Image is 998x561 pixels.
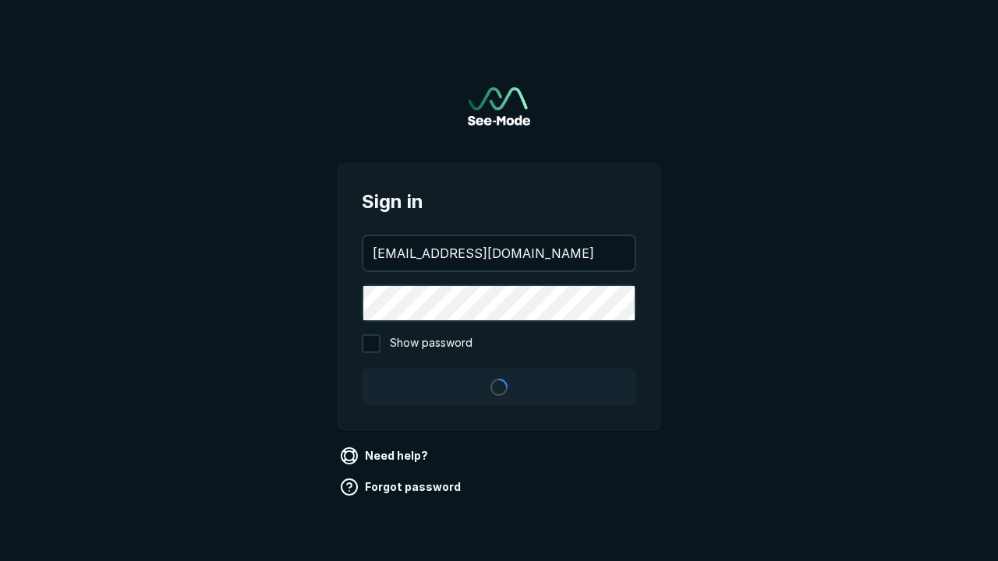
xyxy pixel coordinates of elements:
input: your@email.com [363,236,635,270]
a: Forgot password [337,475,467,499]
a: Go to sign in [468,87,530,125]
span: Show password [390,334,472,353]
img: See-Mode Logo [468,87,530,125]
span: Sign in [362,188,636,216]
a: Need help? [337,443,434,468]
